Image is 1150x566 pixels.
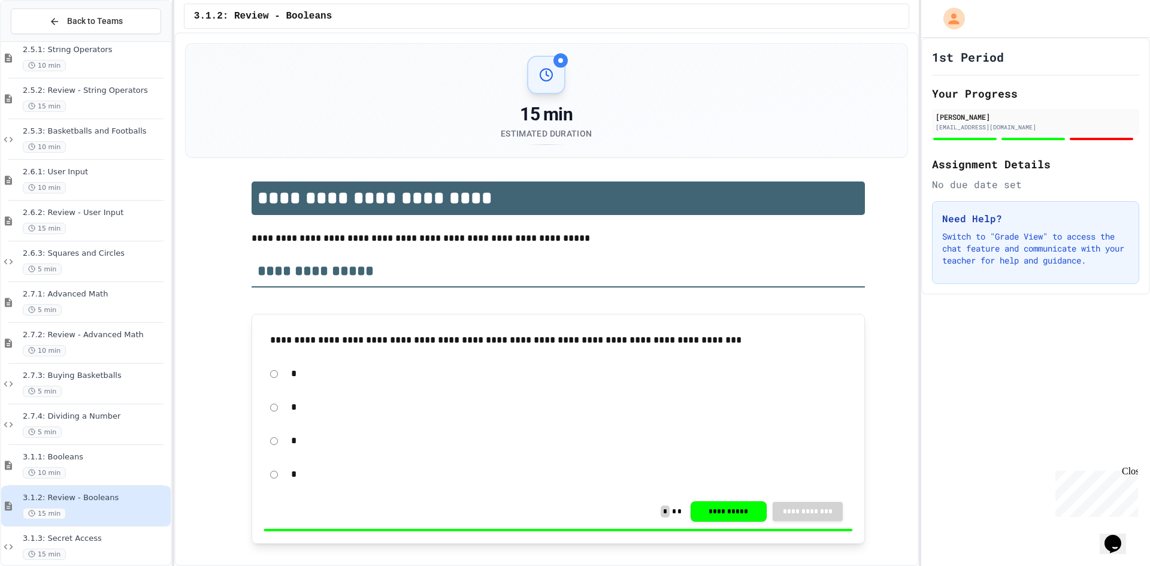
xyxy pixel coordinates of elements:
span: 3.1.3: Secret Access [23,534,168,544]
span: Back to Teams [67,15,123,28]
span: 3.1.1: Booleans [23,452,168,462]
span: 15 min [23,223,66,234]
span: 10 min [23,345,66,356]
span: 10 min [23,467,66,479]
span: 15 min [23,549,66,560]
iframe: chat widget [1051,466,1138,517]
h2: Your Progress [932,85,1139,102]
h2: Assignment Details [932,156,1139,172]
span: 10 min [23,182,66,193]
span: 2.6.3: Squares and Circles [23,249,168,259]
div: No due date set [932,177,1139,192]
span: 5 min [23,264,62,275]
span: 5 min [23,304,62,316]
h1: 1st Period [932,49,1004,65]
span: 2.6.2: Review - User Input [23,208,168,218]
span: 3.1.2: Review - Booleans [194,9,332,23]
div: [PERSON_NAME] [936,111,1136,122]
span: 2.5.2: Review - String Operators [23,86,168,96]
div: 15 min [501,104,592,125]
span: 10 min [23,60,66,71]
span: 2.7.1: Advanced Math [23,289,168,299]
span: 3.1.2: Review - Booleans [23,493,168,503]
iframe: chat widget [1100,518,1138,554]
div: My Account [931,5,968,32]
h3: Need Help? [942,211,1129,226]
span: 2.7.2: Review - Advanced Math [23,330,168,340]
span: 10 min [23,141,66,153]
span: 15 min [23,508,66,519]
span: 2.7.3: Buying Basketballs [23,371,168,381]
span: 2.5.3: Basketballs and Footballs [23,126,168,137]
span: 2.5.1: String Operators [23,45,168,55]
span: 15 min [23,101,66,112]
div: Estimated Duration [501,128,592,140]
span: 2.7.4: Dividing a Number [23,411,168,422]
p: Switch to "Grade View" to access the chat feature and communicate with your teacher for help and ... [942,231,1129,267]
button: Back to Teams [11,8,161,34]
span: 2.6.1: User Input [23,167,168,177]
span: 5 min [23,386,62,397]
span: 5 min [23,426,62,438]
div: Chat with us now!Close [5,5,83,76]
div: [EMAIL_ADDRESS][DOMAIN_NAME] [936,123,1136,132]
